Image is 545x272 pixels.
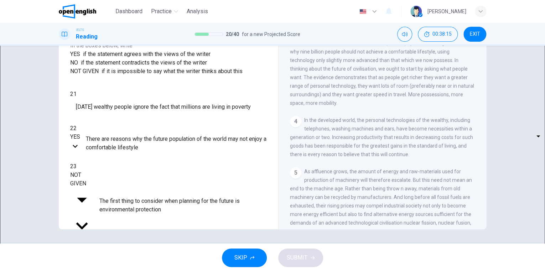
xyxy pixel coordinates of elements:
[358,9,367,14] img: en
[151,7,172,16] span: Practice
[70,171,94,188] div: NOT GIVEN
[86,135,267,152] span: There are reasons why the future population of the world may not enjoy a comfortable lifestyle
[432,31,452,37] span: 00:38:15
[83,50,211,58] span: if the statement agrees with the views of the writer
[70,67,99,76] span: NOT GIVEN
[290,169,475,243] span: As affluence grows, the amount of energy and raw-materials used for production of machinery will ...
[470,31,480,37] span: EXIT
[410,6,422,17] img: Profile picture
[102,67,243,76] span: if it is impossible to say what the writer thinks about this
[70,133,80,141] div: YES
[76,27,84,32] span: IELTS
[70,91,77,97] span: 21
[226,30,239,39] span: 20 / 40
[70,58,78,67] span: NO
[76,32,98,41] h1: Reading
[70,50,80,58] span: YES
[115,7,142,16] span: Dashboard
[70,125,77,132] span: 22
[59,4,96,19] img: OpenEnglish logo
[418,27,458,42] div: Hide
[290,32,474,106] span: Admittedly, there may be political or social barriers to achieving a rich world. But in fact ther...
[290,116,301,127] div: 4
[290,167,301,179] div: 5
[99,197,267,214] span: The first thing to consider when planning for the future is environmental protection
[234,253,247,263] span: SKIP
[70,163,77,170] span: 23
[397,27,412,42] div: Mute
[81,58,207,67] span: if the statement contradicts the views of the writer
[76,103,251,111] span: [DATE] wealthy people ignore the fact that millions are living in poverty
[187,7,208,16] span: Analysis
[290,117,473,157] span: In the developed world, the personal technologies of the wealthy, including telephones, washing m...
[242,30,300,39] span: for a new Projected Score
[427,7,466,16] div: [PERSON_NAME]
